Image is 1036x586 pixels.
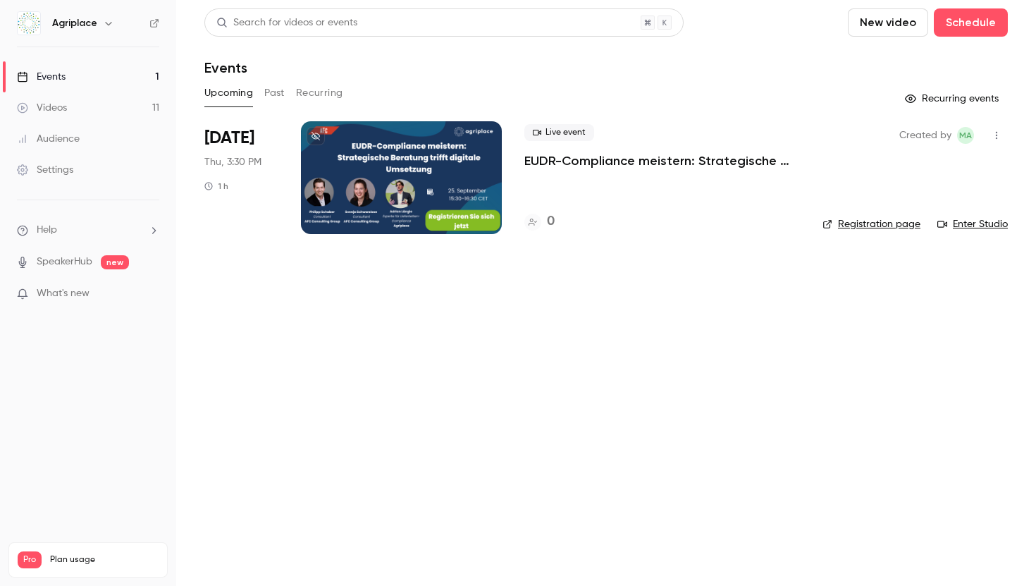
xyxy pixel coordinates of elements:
[899,127,951,144] span: Created by
[957,127,974,144] span: Marketing Agriplace
[204,127,254,149] span: [DATE]
[101,255,129,269] span: new
[899,87,1008,110] button: Recurring events
[524,212,555,231] a: 0
[264,82,285,104] button: Past
[18,12,40,35] img: Agriplace
[822,217,920,231] a: Registration page
[934,8,1008,37] button: Schedule
[204,155,261,169] span: Thu, 3:30 PM
[937,217,1008,231] a: Enter Studio
[204,121,278,234] div: Sep 25 Thu, 3:30 PM (Europe/Amsterdam)
[18,551,42,568] span: Pro
[17,163,73,177] div: Settings
[17,223,159,238] li: help-dropdown-opener
[37,286,90,301] span: What's new
[848,8,928,37] button: New video
[204,82,253,104] button: Upcoming
[524,152,800,169] a: EUDR-Compliance meistern: Strategische Beratung trifft digitale Umsetzung
[296,82,343,104] button: Recurring
[204,59,247,76] h1: Events
[524,124,594,141] span: Live event
[17,101,67,115] div: Videos
[216,16,357,30] div: Search for videos or events
[959,127,972,144] span: MA
[547,212,555,231] h4: 0
[204,181,228,192] div: 1 h
[37,255,92,269] a: SpeakerHub
[17,132,80,146] div: Audience
[17,70,66,84] div: Events
[52,16,97,30] h6: Agriplace
[50,554,159,566] span: Plan usage
[37,223,57,238] span: Help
